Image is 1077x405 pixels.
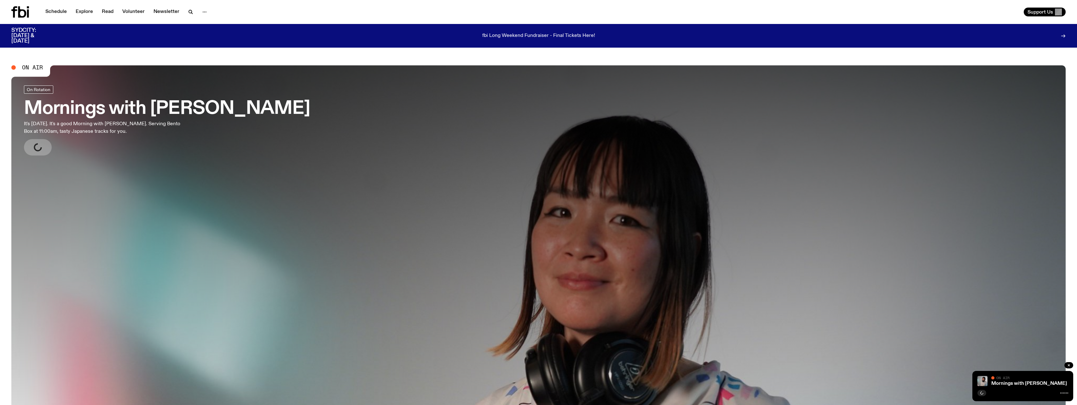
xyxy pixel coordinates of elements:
a: Explore [72,8,97,16]
a: Schedule [42,8,71,16]
span: On Air [22,65,43,70]
span: On Air [996,376,1010,380]
a: Mornings with [PERSON_NAME] [991,381,1067,386]
button: Support Us [1024,8,1066,16]
img: Kana Frazer is smiling at the camera with her head tilted slightly to her left. She wears big bla... [977,376,987,386]
a: On Rotation [24,85,53,94]
span: On Rotation [27,87,50,92]
a: Read [98,8,117,16]
p: fbi Long Weekend Fundraiser - Final Tickets Here! [482,33,595,39]
span: Support Us [1028,9,1053,15]
h3: SYDCITY: [DATE] & [DATE] [11,28,52,44]
a: Volunteer [119,8,148,16]
p: It's [DATE]. It's a good Morning with [PERSON_NAME]. Serving Bento Box at 11:00am, tasty Japanese... [24,120,185,135]
h3: Mornings with [PERSON_NAME] [24,100,310,118]
a: Mornings with [PERSON_NAME]It's [DATE]. It's a good Morning with [PERSON_NAME]. Serving Bento Box... [24,85,310,156]
a: Newsletter [150,8,183,16]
